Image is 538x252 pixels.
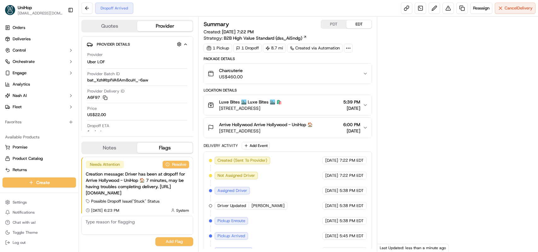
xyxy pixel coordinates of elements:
span: Chat with us! [13,220,36,225]
button: Add Flag [155,237,193,246]
span: [DATE] [325,233,338,239]
span: Charcuterie [219,67,243,74]
button: A6F97 [87,95,107,100]
button: EDT [346,20,372,28]
span: US$22.00 [87,112,106,118]
button: Create [3,177,76,188]
span: Driver Updated [217,203,246,209]
span: Arrive Hollywood Arrive Hollywood - UniHop 🏠 [219,121,313,128]
button: CancelDelivery [495,3,535,14]
button: UniHop [18,4,32,11]
span: [DATE] [325,158,338,163]
span: [DATE] [343,128,360,134]
a: Created via Automation [287,44,343,53]
span: B2B High Value Standard (dss_AiSndg) [224,35,302,41]
span: 7:22 PM EDT [339,173,364,178]
button: Control [3,45,76,55]
span: Possible Dropoff Issue | "Stuck" Status [91,199,159,204]
div: 1 minute [87,129,104,135]
div: 1 Pickup [204,44,232,53]
h3: Summary [204,21,229,27]
span: Settings [13,200,27,205]
span: 5:39 PM [343,99,360,105]
span: [PERSON_NAME] [252,203,285,209]
button: [EMAIL_ADDRESS][DOMAIN_NAME] [18,11,63,16]
span: 5:38 PM EDT [339,218,364,224]
span: 5:38 PM EDT [339,188,364,193]
button: Flags [137,143,192,153]
button: Arrive Hollywood Arrive Hollywood - UniHop 🏠[STREET_ADDRESS]6:00 PM[DATE] [204,118,372,138]
span: Created (Sent To Provider) [217,158,267,163]
a: Product Catalog [5,156,73,161]
button: Reassign [470,3,492,14]
button: Promise [3,142,76,152]
span: Orchestrate [13,59,35,64]
button: UniHopUniHop[EMAIL_ADDRESS][DOMAIN_NAME] [3,3,65,18]
span: Promise [13,144,27,150]
span: [DATE] 6:23 PM [91,208,119,213]
span: Provider Delivery ID [87,88,124,94]
div: 1 Dropoff [233,44,262,53]
div: Location Details [204,88,372,93]
span: bat_XzhIKtpfVA6Am8cuH_-6aw [87,77,148,83]
button: Fleet [3,102,76,112]
span: Assigned Driver [217,188,247,193]
span: [DATE] 7:22 PM [222,29,254,35]
button: Chat with us! [3,218,76,227]
span: 6:00 PM [343,121,360,128]
button: Notes [82,143,137,153]
span: Luxe Bites 🏙️ Luxe Bites 🏙️ 🛍️ [219,99,282,105]
div: Favorites [3,117,76,127]
span: Control [13,48,26,53]
span: Reassign [473,5,489,11]
span: Deliveries [13,36,31,42]
span: Returns [13,167,27,173]
span: Engage [13,70,26,76]
div: Package Details [204,56,372,61]
button: Returns [3,165,76,175]
span: Analytics [13,81,30,87]
span: Provider Details [97,42,130,47]
span: Provider Batch ID [87,71,120,77]
button: Provider [137,21,192,31]
button: Notifications [3,208,76,217]
span: [DATE] [325,188,338,193]
span: System [176,208,189,213]
span: [DATE] [343,105,360,111]
button: Resolve [163,161,189,168]
button: Product Catalog [3,154,76,164]
div: Creation message: Driver has been at dropoff for Arrive Hollywood - UniHop 🏠 7 minutes, may be ha... [86,171,189,196]
span: Orders [13,25,25,31]
button: CharcuterieUS$460.00 [204,64,372,84]
span: US$460.00 [219,74,243,80]
span: Pickup Enroute [217,218,245,224]
div: Last Updated: less than a minute ago [377,244,449,252]
button: Add Event [242,142,270,149]
span: Toggle Theme [13,230,38,235]
button: Luxe Bites 🏙️ Luxe Bites 🏙️ 🛍️[STREET_ADDRESS]5:39 PM[DATE] [204,95,372,115]
span: [DATE] [325,173,338,178]
a: Orders [3,23,76,33]
span: [DATE] [325,218,338,224]
div: Delivery Activity [204,143,238,148]
span: Provider [87,52,103,58]
span: Create [36,179,50,186]
button: PDT [321,20,346,28]
span: Uber LOF [87,59,105,65]
span: 7:22 PM EDT [339,158,364,163]
button: Nash AI [3,91,76,101]
span: 5:38 PM EDT [339,203,364,209]
span: [STREET_ADDRESS] [219,128,313,134]
a: B2B High Value Standard (dss_AiSndg) [224,35,307,41]
button: Log out [3,238,76,247]
span: Product Catalog [13,156,43,161]
a: Promise [5,144,73,150]
span: Notifications [13,210,35,215]
button: Quotes [82,21,137,31]
button: Engage [3,68,76,78]
span: Not Assigned Driver [217,173,255,178]
img: UniHop [5,5,15,15]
